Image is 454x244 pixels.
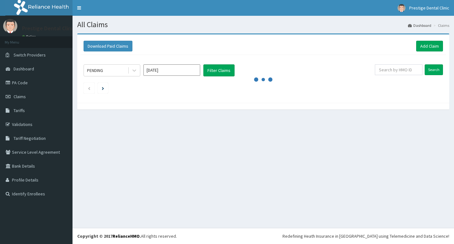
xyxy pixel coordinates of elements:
[14,66,34,72] span: Dashboard
[22,26,75,31] p: Prestige Dental Clinic
[143,64,200,76] input: Select Month and Year
[416,41,443,51] a: Add Claim
[375,64,422,75] input: Search by HMO ID
[203,64,235,76] button: Filter Claims
[14,52,46,58] span: Switch Providers
[113,233,140,239] a: RelianceHMO
[22,34,37,39] a: Online
[88,85,90,91] a: Previous page
[432,23,449,28] li: Claims
[14,135,46,141] span: Tariff Negotiation
[77,233,141,239] strong: Copyright © 2017 .
[282,233,449,239] div: Redefining Heath Insurance in [GEOGRAPHIC_DATA] using Telemedicine and Data Science!
[87,67,103,74] div: PENDING
[425,64,443,75] input: Search
[84,41,132,51] button: Download Paid Claims
[14,94,26,99] span: Claims
[3,19,17,33] img: User Image
[77,21,449,29] h1: All Claims
[398,4,405,12] img: User Image
[408,23,431,28] a: Dashboard
[409,5,449,11] span: Prestige Dental Clinic
[14,108,25,113] span: Tariffs
[73,228,454,244] footer: All rights reserved.
[102,85,104,91] a: Next page
[254,70,273,89] svg: audio-loading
